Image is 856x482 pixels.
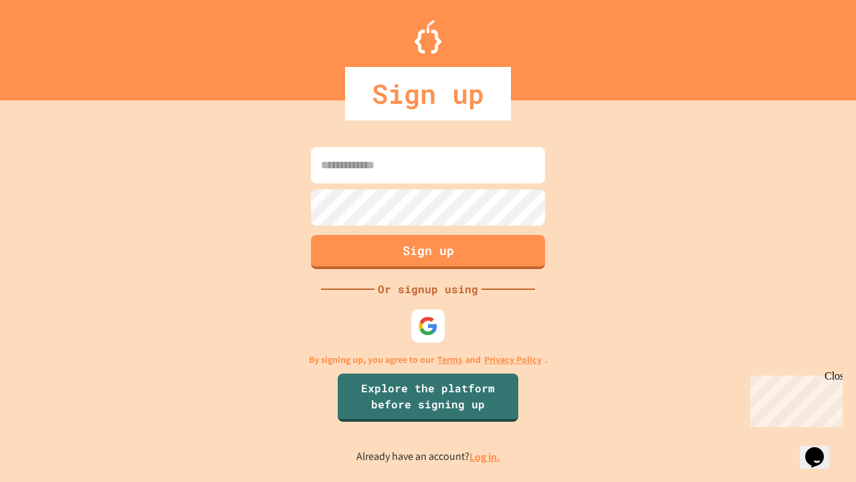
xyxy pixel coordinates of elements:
[5,5,92,85] div: Chat with us now!Close
[745,370,843,427] iframe: chat widget
[469,450,500,464] a: Log in.
[415,20,441,54] img: Logo.svg
[356,449,500,465] p: Already have an account?
[437,353,462,367] a: Terms
[418,316,438,336] img: google-icon.svg
[311,235,545,269] button: Sign up
[800,428,843,469] iframe: chat widget
[484,353,542,367] a: Privacy Policy
[374,281,481,297] div: Or signup using
[309,353,548,367] p: By signing up, you agree to our and .
[345,67,511,120] div: Sign up
[338,374,518,422] a: Explore the platform before signing up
